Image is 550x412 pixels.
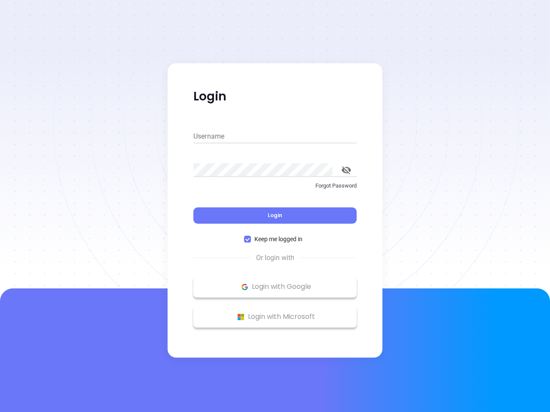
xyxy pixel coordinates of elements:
span: Keep me logged in [251,234,306,244]
p: Login [193,89,357,104]
img: Google Logo [239,282,250,292]
p: Forgot Password [193,182,357,190]
p: Login with Microsoft [198,310,352,323]
button: Google Logo Login with Google [193,276,357,297]
button: Login [193,207,357,224]
button: toggle password visibility [336,160,357,180]
button: Microsoft Logo Login with Microsoft [193,306,357,327]
span: Login [268,212,282,219]
span: Or login with [252,253,299,263]
p: Login with Google [198,280,352,293]
a: Forgot Password [193,182,357,197]
img: Microsoft Logo [235,312,246,322]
